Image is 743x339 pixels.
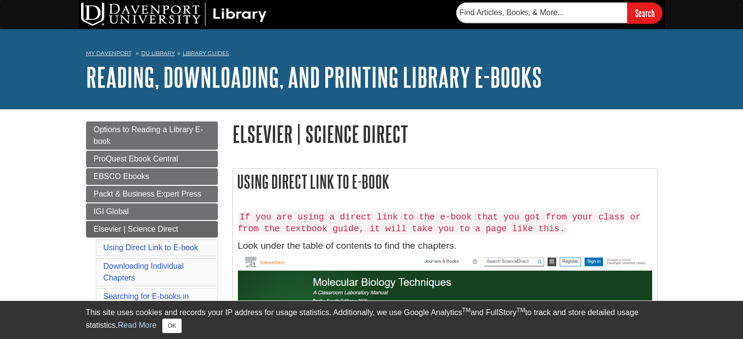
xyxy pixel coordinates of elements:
[94,155,178,163] span: ProQuest Ebook Central
[118,321,156,329] a: Read More
[81,2,267,26] img: DU Library
[462,307,470,314] sup: TM
[94,225,178,233] span: Elsevier | Science Direct
[94,172,149,180] span: EBSCO Ebooks
[86,49,131,58] a: My Davenport
[104,292,189,312] a: Searching for E-books in Science Direct
[517,307,525,314] sup: TM
[86,47,658,62] nav: breadcrumb
[86,168,218,185] a: EBSCO Ebooks
[627,2,662,23] input: Search
[86,121,218,150] a: Options to Reading a Library E-book
[104,243,198,252] a: Using Direct Link to E-book
[233,169,657,195] h2: Using Direct Link to E-book
[86,62,542,92] a: Reading, Downloading, and Printing Library E-books
[86,186,218,202] a: Packt & Business Expert Press
[141,50,175,57] a: DU Library
[94,207,129,216] span: IGI Global
[183,50,229,57] a: Library Guides
[162,319,181,333] button: Close
[238,211,641,235] code: If you are using a direct link to the e-book that you got from your class or from the textbook gu...
[94,190,202,198] span: Packt & Business Expert Press
[86,221,218,238] a: Elsevier | Science Direct
[86,203,218,220] a: IGI Global
[104,262,184,282] a: Downloading Individual Chapters
[456,2,662,23] form: Searches DU Library's articles, books, and more
[86,307,658,333] div: This site uses cookies and records your IP address for usage statistics. Additionally, we use Goo...
[456,2,627,23] input: Find Articles, Books, & More...
[94,125,203,145] span: Options to Reading a Library E-book
[86,151,218,167] a: ProQuest Ebook Central
[233,121,658,146] h1: Elsevier | Science Direct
